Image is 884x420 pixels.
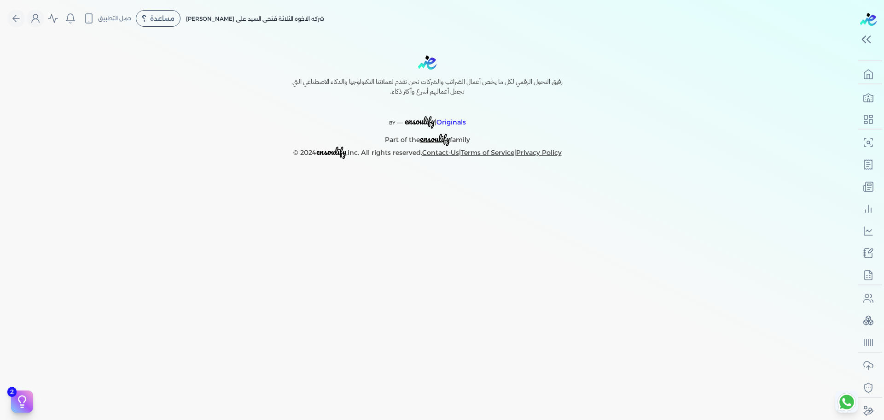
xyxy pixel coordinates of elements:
[420,136,450,144] a: ensoulify
[273,146,582,159] p: © 2024 ,inc. All rights reserved. | |
[516,148,562,157] a: Privacy Policy
[273,104,582,129] p: |
[273,129,582,146] p: Part of the family
[860,13,877,26] img: logo
[11,390,33,413] button: 2
[273,77,582,97] h6: رفيق التحول الرقمي لكل ما يخص أعمال الضرائب والشركات نحن نقدم لعملائنا التكنولوجيا والذكاء الاصطن...
[436,118,466,126] span: Originals
[420,131,450,146] span: ensoulify
[389,120,395,126] span: BY
[418,55,436,70] img: logo
[98,14,132,23] span: حمل التطبيق
[136,10,180,27] div: مساعدة
[81,11,134,26] button: حمل التطبيق
[7,387,17,397] span: 2
[422,148,459,157] a: Contact-Us
[186,15,324,22] span: شركه الاخوه الثلاثة فتحى السيد على [PERSON_NAME]
[405,114,435,128] span: ensoulify
[316,144,346,159] span: ensoulify
[461,148,514,157] a: Terms of Service
[397,118,403,124] sup: __
[150,15,174,22] span: مساعدة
